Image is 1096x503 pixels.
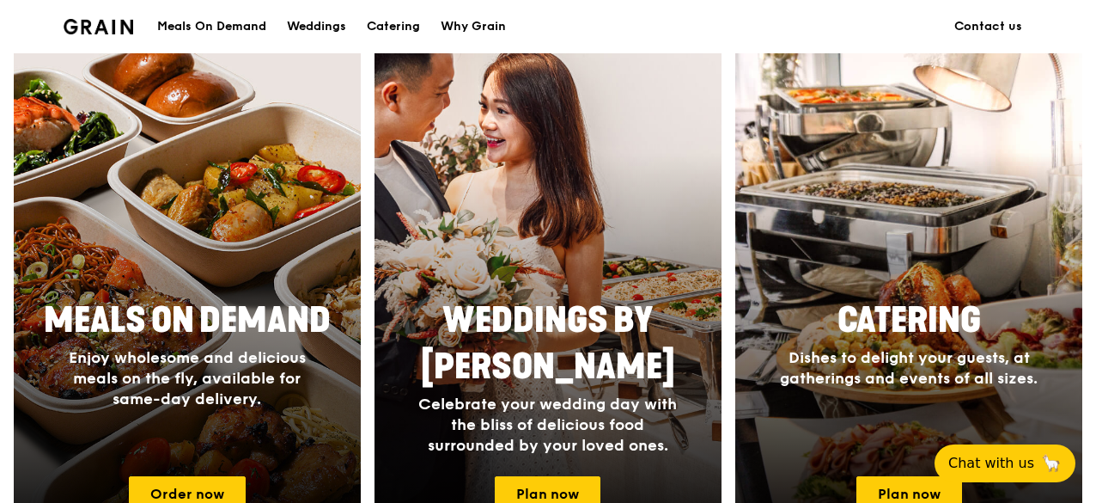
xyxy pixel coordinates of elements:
button: Chat with us🦙 [935,445,1075,482]
span: Catering [837,300,981,341]
a: Weddings [277,1,356,52]
span: Weddings by [PERSON_NAME] [421,300,675,388]
span: Enjoy wholesome and delicious meals on the fly, available for same-day delivery. [69,348,306,408]
span: Celebrate your wedding day with the bliss of delicious food surrounded by your loved ones. [418,395,677,455]
div: Meals On Demand [157,1,266,52]
a: Catering [356,1,430,52]
div: Why Grain [441,1,506,52]
a: Contact us [944,1,1032,52]
span: 🦙 [1041,453,1062,474]
img: Grain [64,19,133,34]
a: Why Grain [430,1,516,52]
span: Meals On Demand [44,300,331,341]
div: Catering [367,1,420,52]
div: Weddings [287,1,346,52]
span: Chat with us [948,453,1034,474]
span: Dishes to delight your guests, at gatherings and events of all sizes. [780,348,1038,388]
